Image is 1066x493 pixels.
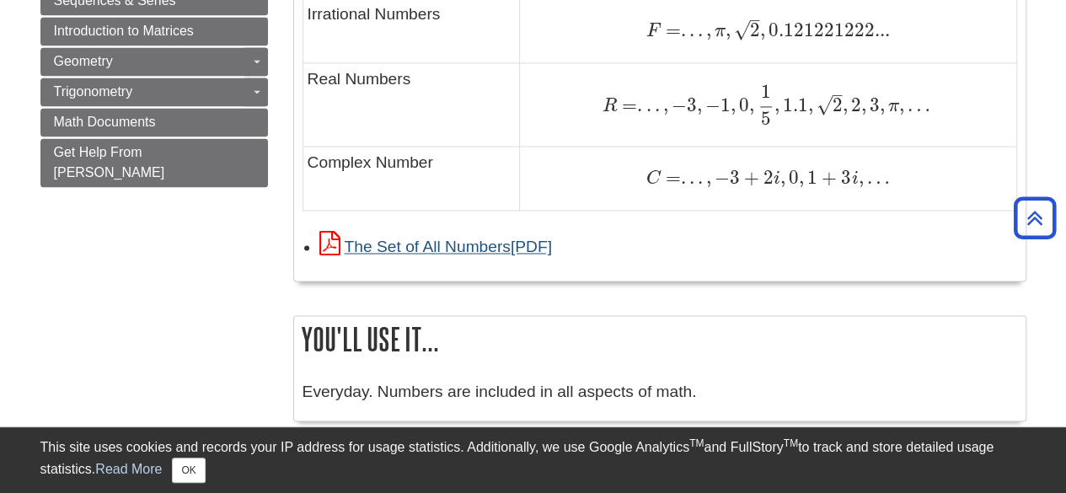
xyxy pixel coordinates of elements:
[774,169,780,188] span: i
[303,379,1017,404] p: Everyday. Numbers are included in all aspects of math.
[730,166,740,189] span: 3
[720,94,731,116] span: 1
[659,94,667,116] span: ,
[54,145,165,180] span: Get Help From [PERSON_NAME]
[646,169,661,188] span: C
[1008,206,1062,229] a: Back to Top
[861,94,866,116] span: ,
[694,166,703,189] span: .
[703,166,711,189] span: ,
[661,166,681,189] span: =
[40,108,268,137] a: Math Documents
[667,94,686,116] span: −
[696,94,701,116] span: ,
[808,94,813,116] span: ,
[686,19,694,41] span: .
[303,146,520,211] td: Complex Number
[703,19,711,41] span: ,
[866,94,880,116] span: 3
[759,166,774,189] span: 2
[294,316,1026,361] h2: You'll use it...
[736,94,749,116] span: 0
[804,166,817,189] span: 1
[761,80,771,103] span: 1
[779,94,808,116] span: 1.1
[899,94,904,116] span: ,
[54,24,194,38] span: Introduction to Matrices
[686,94,696,116] span: 3
[661,19,681,41] span: =
[833,94,843,116] span: 2
[731,94,736,116] span: ,
[765,19,890,41] span: 0.121221222...
[799,166,804,189] span: ,
[681,166,686,189] span: .
[40,17,268,46] a: Introduction to Matrices
[40,78,268,106] a: Trigonometry
[848,94,861,116] span: 2
[843,94,848,116] span: ,
[603,97,617,115] span: R
[319,238,552,255] a: Link opens in new window
[749,94,754,116] span: ,
[837,166,851,189] span: 3
[904,94,930,116] span: …
[750,8,760,31] span: –
[54,54,113,68] span: Geometry
[785,166,799,189] span: 0
[637,94,642,116] span: .
[689,437,704,449] sup: TM
[761,107,771,130] span: 5
[642,94,651,116] span: .
[774,94,779,116] span: ,
[817,94,833,116] span: √
[40,437,1026,483] div: This site uses cookies and records your IP address for usage statistics. Additionally, we use Goo...
[750,19,760,41] span: 2
[784,437,798,449] sup: TM
[54,84,133,99] span: Trigonometry
[711,22,726,40] span: π
[726,19,731,41] span: ,
[617,94,637,116] span: =
[303,63,520,146] td: Real Numbers
[858,166,863,189] span: ,
[646,22,661,40] span: F
[880,94,885,116] span: ,
[172,458,205,483] button: Close
[863,166,889,189] span: …
[740,166,759,189] span: +
[681,19,686,41] span: .
[694,19,703,41] span: .
[817,166,837,189] span: +
[40,138,268,187] a: Get Help From [PERSON_NAME]
[686,166,694,189] span: .
[701,94,720,116] span: −
[54,115,156,129] span: Math Documents
[95,462,162,476] a: Read More
[711,166,730,189] span: −
[833,83,843,106] span: –
[734,19,750,41] span: √
[651,94,659,116] span: .
[780,166,785,189] span: ,
[885,97,899,115] span: π
[40,47,268,76] a: Geometry
[851,169,858,188] span: i
[760,19,765,41] span: ,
